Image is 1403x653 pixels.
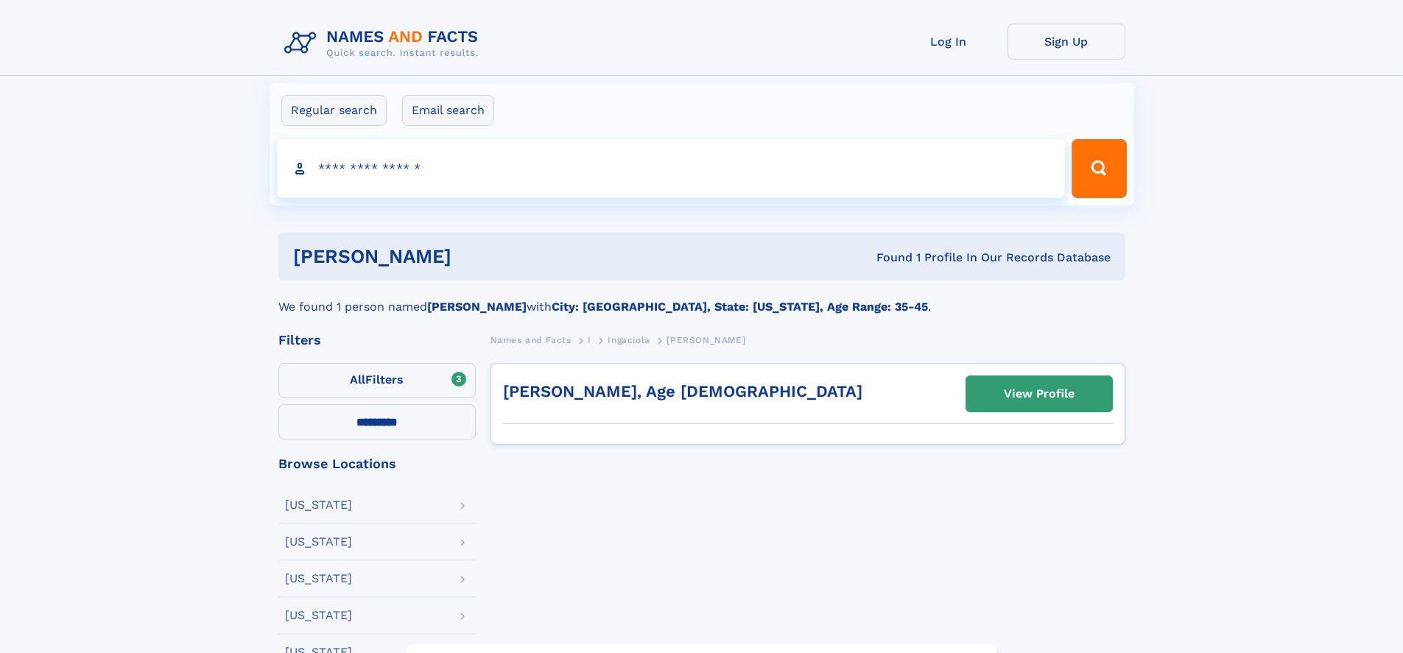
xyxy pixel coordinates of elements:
[281,95,387,126] label: Regular search
[664,250,1111,266] div: Found 1 Profile In Our Records Database
[667,335,745,345] span: [PERSON_NAME]
[608,331,650,349] a: Ingaciola
[1008,24,1125,60] a: Sign Up
[1004,377,1075,411] div: View Profile
[293,247,664,266] h1: [PERSON_NAME]
[608,335,650,345] span: Ingaciola
[588,331,591,349] a: I
[285,573,352,585] div: [US_STATE]
[1072,139,1126,198] button: Search Button
[278,333,476,347] div: Filters
[588,335,591,345] span: I
[552,300,928,314] b: City: [GEOGRAPHIC_DATA], State: [US_STATE], Age Range: 35-45
[278,457,476,470] div: Browse Locations
[490,331,572,349] a: Names and Facts
[285,499,352,511] div: [US_STATE]
[350,373,365,386] span: All
[966,376,1112,412] a: View Profile
[285,536,352,548] div: [US_STATE]
[277,139,1066,198] input: search input
[278,280,1125,316] div: We found 1 person named with .
[278,24,490,63] img: Logo Names and Facts
[503,382,862,400] a: [PERSON_NAME], Age [DEMOGRAPHIC_DATA]
[402,95,494,126] label: Email search
[285,610,352,621] div: [US_STATE]
[890,24,1008,60] a: Log In
[278,363,476,398] label: Filters
[427,300,527,314] b: [PERSON_NAME]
